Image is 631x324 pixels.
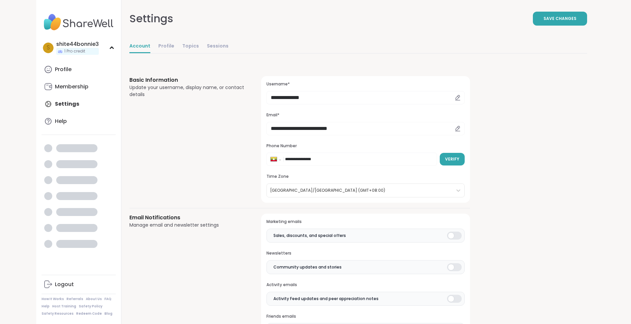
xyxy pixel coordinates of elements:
span: Verify [445,156,459,162]
a: Profile [158,40,174,53]
div: Update your username, display name, or contact details [129,84,245,98]
span: 1 Pro credit [64,49,85,54]
span: s [47,44,50,52]
a: How It Works [42,297,64,301]
h3: Activity emails [266,282,464,288]
a: Safety Resources [42,311,74,316]
a: Referrals [67,297,83,301]
div: Membership [55,83,88,90]
a: Profile [42,61,116,77]
a: Membership [42,79,116,95]
span: Sales, discounts, and special offers [273,233,346,239]
a: About Us [86,297,102,301]
a: Blog [104,311,112,316]
h3: Basic Information [129,76,245,84]
button: Save Changes [533,12,587,26]
a: Host Training [52,304,76,309]
button: Verify [440,153,465,165]
a: Topics [182,40,199,53]
a: Help [42,113,116,129]
a: FAQ [104,297,111,301]
span: Activity Feed updates and peer appreciation notes [273,296,379,302]
a: Logout [42,276,116,292]
h3: Username* [266,81,464,87]
div: Help [55,118,67,125]
div: Settings [129,11,173,27]
h3: Email Notifications [129,214,245,222]
div: Logout [55,281,74,288]
a: Account [129,40,150,53]
div: Manage email and newsletter settings [129,222,245,229]
a: Redeem Code [76,311,102,316]
div: shite44bonnie3 [56,41,99,48]
h3: Phone Number [266,143,464,149]
h3: Newsletters [266,251,464,256]
h3: Marketing emails [266,219,464,225]
a: Safety Policy [79,304,102,309]
span: Community updates and stories [273,264,342,270]
a: Help [42,304,50,309]
h3: Email* [266,112,464,118]
a: Sessions [207,40,229,53]
span: Save Changes [544,16,576,22]
h3: Friends emails [266,314,464,319]
div: Profile [55,66,72,73]
img: ShareWell Nav Logo [42,11,116,34]
h3: Time Zone [266,174,464,179]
